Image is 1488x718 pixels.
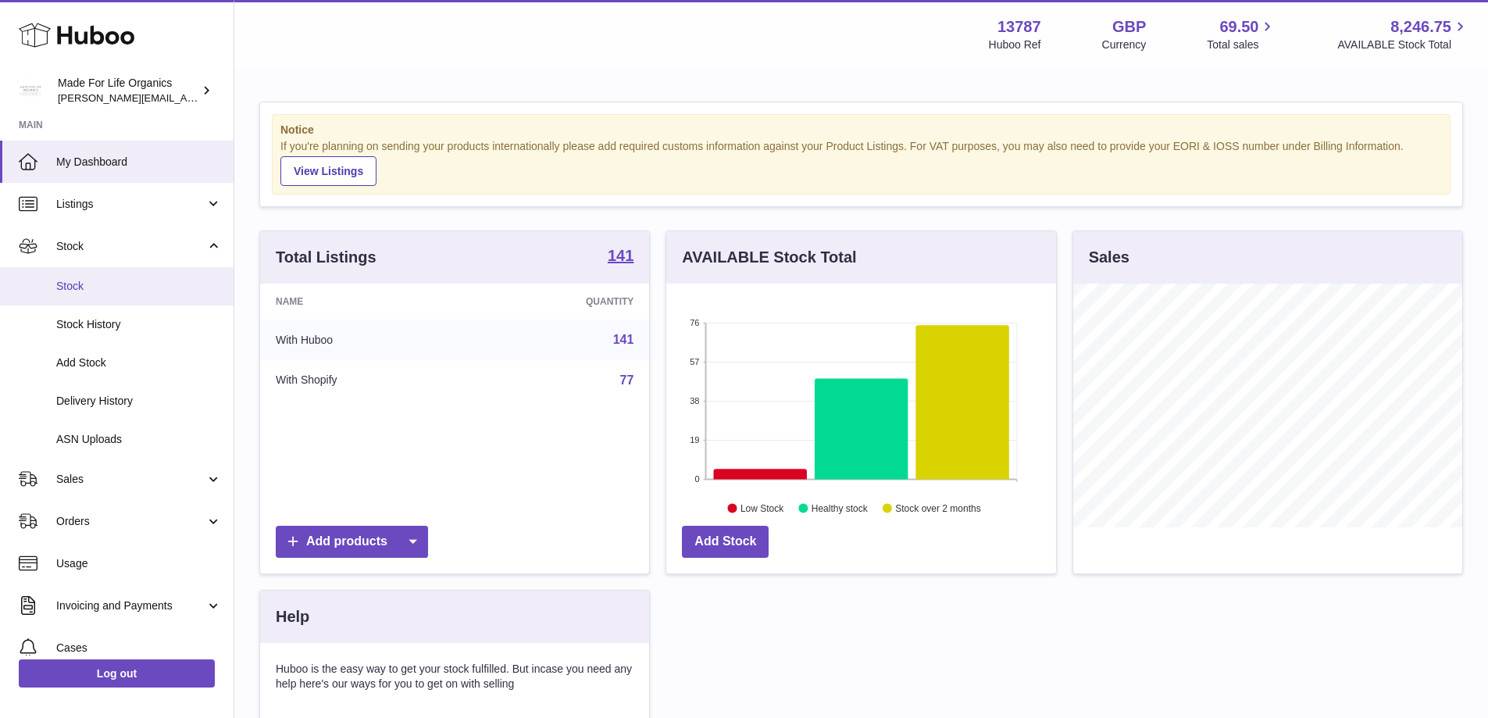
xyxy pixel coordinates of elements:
th: Name [260,284,470,320]
div: If you're planning on sending your products internationally please add required customs informati... [280,139,1442,186]
span: Add Stock [56,355,222,370]
span: 8,246.75 [1390,16,1451,38]
strong: 13787 [997,16,1041,38]
text: Healthy stock [812,502,869,513]
span: [PERSON_NAME][EMAIL_ADDRESS][PERSON_NAME][DOMAIN_NAME] [58,91,397,104]
span: Delivery History [56,394,222,409]
a: Add products [276,526,428,558]
span: Listings [56,197,205,212]
td: With Huboo [260,320,470,360]
a: Log out [19,659,215,688]
h3: AVAILABLE Stock Total [682,247,856,268]
text: Stock over 2 months [896,502,981,513]
text: 0 [695,474,700,484]
span: Usage [56,556,222,571]
div: Made For Life Organics [58,76,198,105]
a: 8,246.75 AVAILABLE Stock Total [1337,16,1469,52]
span: AVAILABLE Stock Total [1337,38,1469,52]
text: 57 [690,357,700,366]
text: Low Stock [740,502,784,513]
td: With Shopify [260,360,470,401]
text: 38 [690,396,700,405]
span: Sales [56,472,205,487]
span: Orders [56,514,205,529]
strong: 141 [608,248,633,263]
span: Stock [56,279,222,294]
span: Total sales [1207,38,1276,52]
h3: Total Listings [276,247,376,268]
a: 77 [620,373,634,387]
span: Stock History [56,317,222,332]
p: Huboo is the easy way to get your stock fulfilled. But incase you need any help here's our ways f... [276,662,633,691]
div: Huboo Ref [989,38,1041,52]
div: Currency [1102,38,1147,52]
span: Stock [56,239,205,254]
text: 19 [690,435,700,445]
span: Invoicing and Payments [56,598,205,613]
span: Cases [56,641,222,655]
a: Add Stock [682,526,769,558]
strong: GBP [1112,16,1146,38]
th: Quantity [470,284,650,320]
a: View Listings [280,156,376,186]
img: geoff.winwood@madeforlifeorganics.com [19,79,42,102]
span: ASN Uploads [56,432,222,447]
strong: Notice [280,123,1442,138]
h3: Sales [1089,247,1129,268]
a: 69.50 Total sales [1207,16,1276,52]
span: 69.50 [1219,16,1258,38]
text: 76 [690,318,700,327]
a: 141 [608,248,633,266]
a: 141 [613,333,634,346]
h3: Help [276,606,309,627]
span: My Dashboard [56,155,222,170]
